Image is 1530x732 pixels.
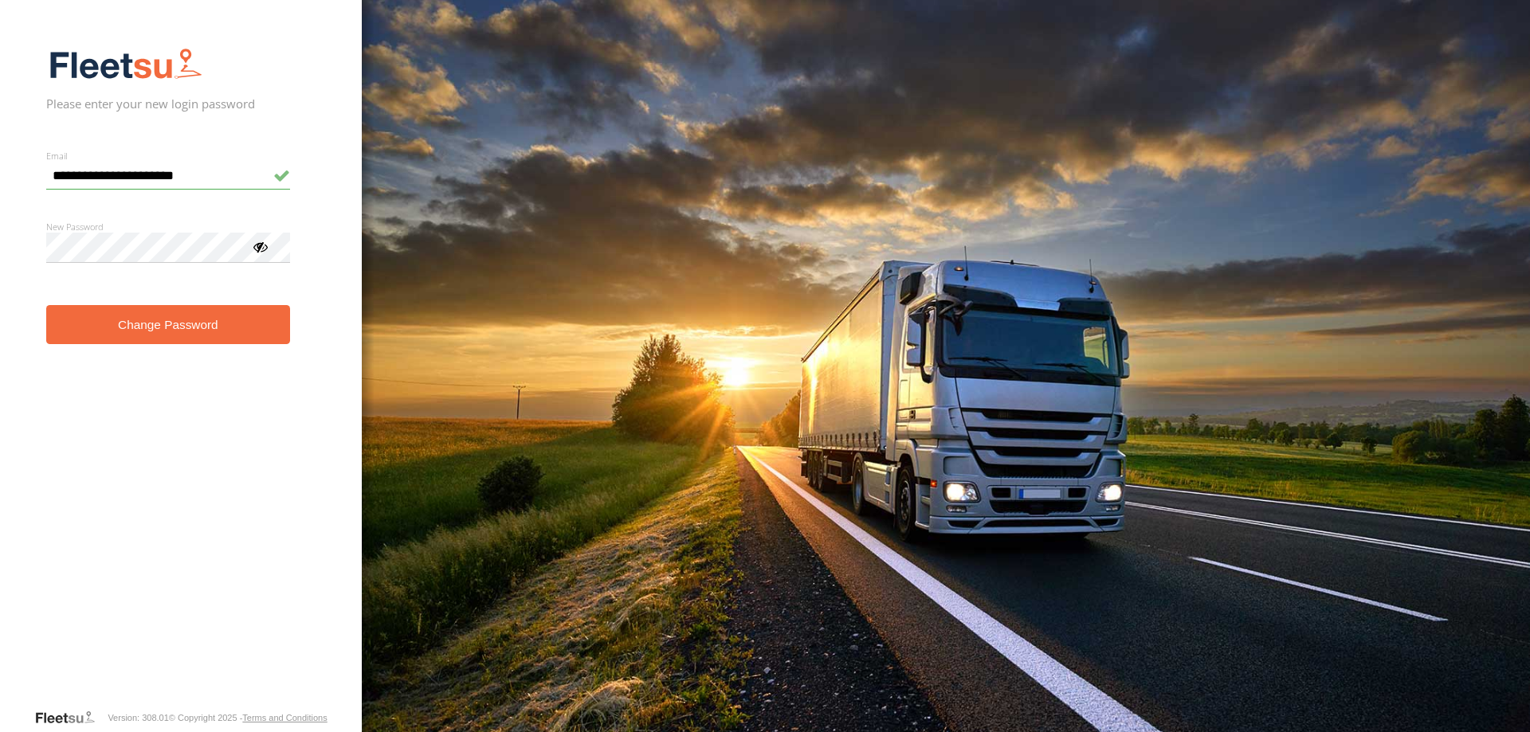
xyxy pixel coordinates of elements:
img: Fleetsu [46,45,206,85]
div: © Copyright 2025 - [169,713,328,722]
a: Visit our Website [34,710,108,726]
div: Version: 308.01 [108,713,168,722]
label: New Password [46,221,291,233]
label: Email [46,150,291,162]
h2: Please enter your new login password [46,96,291,112]
button: Change Password [46,305,291,344]
a: Terms and Conditions [242,713,327,722]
